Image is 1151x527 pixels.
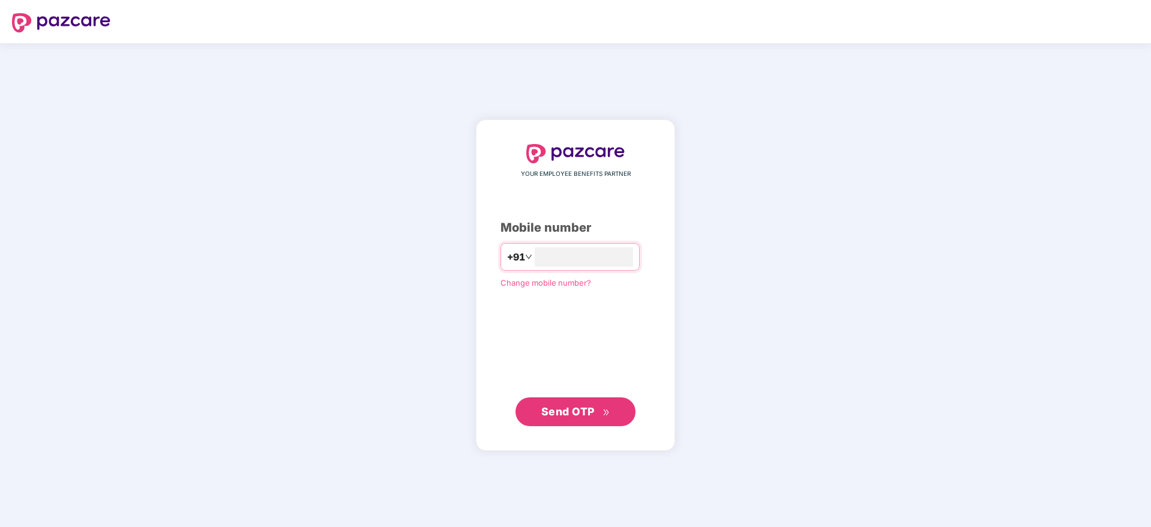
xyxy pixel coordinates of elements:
[521,169,631,179] span: YOUR EMPLOYEE BENEFITS PARTNER
[525,253,532,260] span: down
[541,405,595,418] span: Send OTP
[12,13,110,32] img: logo
[515,397,636,426] button: Send OTPdouble-right
[500,218,651,237] div: Mobile number
[500,278,591,288] a: Change mobile number?
[507,250,525,265] span: +91
[526,144,625,163] img: logo
[603,409,610,417] span: double-right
